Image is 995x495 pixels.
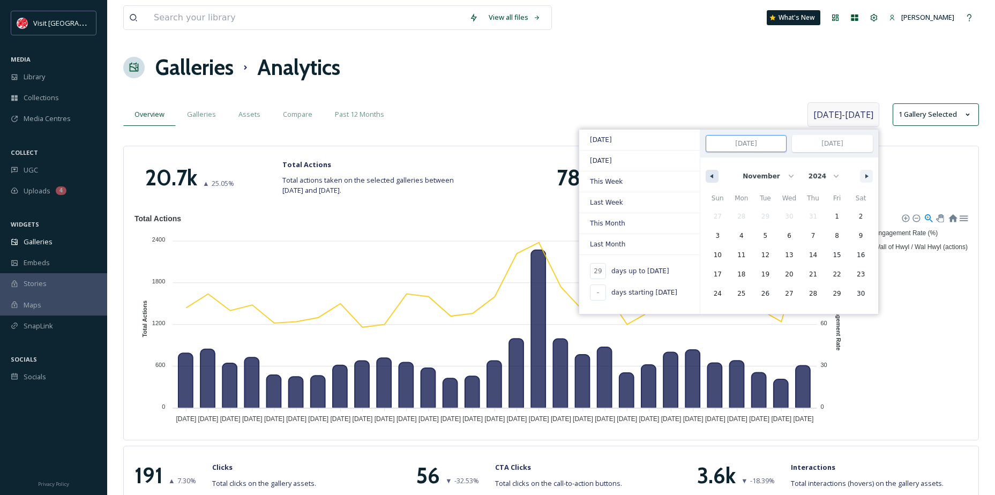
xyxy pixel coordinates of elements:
span: 25.05 % [212,178,234,189]
tspan: [DATE] [264,415,285,423]
button: Last Week [579,192,700,213]
div: Selection Zoom [924,213,933,222]
span: 1 [835,207,839,226]
tspan: [DATE] [771,415,791,423]
span: This Week [579,171,700,192]
button: 24 [706,284,730,303]
span: 9 [859,226,863,245]
input: Continuous [792,136,872,152]
tspan: [DATE] [683,415,704,423]
span: [DATE] [579,130,700,150]
tspan: [DATE] [485,415,505,423]
span: Uploads [24,186,50,196]
span: ▲ [168,476,175,486]
button: 1 [825,207,849,226]
span: 10 [714,245,722,265]
span: Wed [777,190,802,207]
a: What's New [767,10,820,25]
span: 11 [737,245,745,265]
input: - [590,263,606,279]
button: 18 [730,265,754,284]
button: 19 [753,265,777,284]
button: 21 [801,265,825,284]
tspan: [DATE] [286,415,306,423]
h1: 20.7k [145,162,197,194]
button: 25 [730,284,754,303]
button: 20 [777,265,802,284]
a: View all files [483,7,546,28]
span: Total clicks on the gallery assets. [212,478,316,489]
button: 4 [730,226,754,245]
span: 30 [857,284,865,303]
button: 13 [777,245,802,265]
tspan: [DATE] [727,415,747,423]
tspan: 0 [162,403,165,409]
tspan: [DATE] [595,415,615,423]
tspan: [DATE] [375,415,395,423]
tspan: 0 [820,403,824,409]
button: 10 [706,245,730,265]
button: 22 [825,265,849,284]
input: - [590,284,606,301]
button: 29 [825,284,849,303]
tspan: [DATE] [242,415,263,423]
tspan: [DATE] [220,415,241,423]
span: Sat [849,190,873,207]
span: 26 [761,284,769,303]
span: 8 [835,226,839,245]
span: Compare [283,109,312,119]
span: 3 [715,226,720,245]
button: [DATE] [579,130,700,151]
span: 18 [737,265,745,284]
tspan: [DATE] [617,415,637,423]
span: 19 [761,265,769,284]
tspan: [DATE] [551,415,571,423]
span: Maps [24,300,41,310]
button: 11 [730,245,754,265]
span: 15 [833,245,841,265]
span: UGC [24,165,38,175]
strong: Total Actions [282,160,331,169]
text: Total Actions [141,300,148,336]
button: 12 [753,245,777,265]
input: Search your library [148,6,464,29]
span: 6 [787,226,791,245]
tspan: [DATE] [308,415,328,423]
span: 24 [714,284,722,303]
tspan: [DATE] [440,415,461,423]
span: days starting [DATE] [611,288,677,297]
button: 9 [849,226,873,245]
span: Wall of Hwyl / Wal Hwyl (actions) [866,243,968,251]
tspan: [DATE] [396,415,417,423]
div: Zoom In [901,214,909,221]
span: Galleries [24,237,53,247]
button: 16 [849,245,873,265]
h1: 78 % [557,162,600,194]
tspan: [DATE] [573,415,593,423]
span: 22 [833,265,841,284]
span: Past 12 Months [335,109,384,119]
h1: 56 [416,460,440,492]
span: 25 [737,284,745,303]
span: -32.53 % [454,476,479,486]
button: Last Month [579,234,700,255]
button: 26 [753,284,777,303]
button: 6 [777,226,802,245]
strong: Clicks [212,462,233,472]
button: 7 [801,226,825,245]
button: 3 [706,226,730,245]
span: Stories [24,279,47,289]
tspan: [DATE] [794,415,814,423]
span: SOCIALS [11,355,37,363]
button: 2 [849,207,873,226]
button: This Month [579,213,700,234]
span: MEDIA [11,55,31,63]
span: Socials [24,372,46,382]
span: 16 [857,245,865,265]
span: 27 [785,284,793,303]
span: Fri [825,190,849,207]
span: Sun [706,190,730,207]
span: Collections [24,93,59,103]
span: Overview [134,109,164,119]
